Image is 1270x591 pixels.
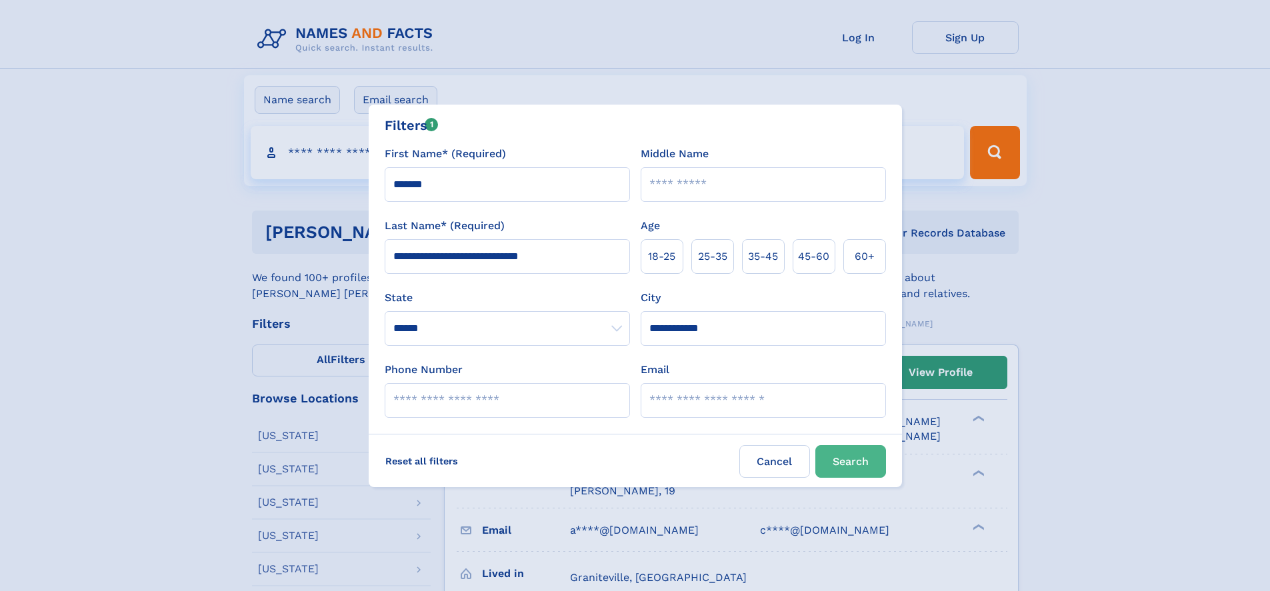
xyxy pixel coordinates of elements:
[698,249,727,265] span: 25‑35
[377,445,467,477] label: Reset all filters
[385,115,439,135] div: Filters
[385,362,463,378] label: Phone Number
[641,362,669,378] label: Email
[641,146,709,162] label: Middle Name
[385,218,505,234] label: Last Name* (Required)
[385,290,630,306] label: State
[385,146,506,162] label: First Name* (Required)
[855,249,875,265] span: 60+
[798,249,829,265] span: 45‑60
[648,249,675,265] span: 18‑25
[815,445,886,478] button: Search
[739,445,810,478] label: Cancel
[641,290,661,306] label: City
[748,249,778,265] span: 35‑45
[641,218,660,234] label: Age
